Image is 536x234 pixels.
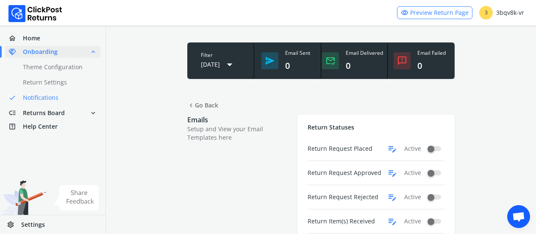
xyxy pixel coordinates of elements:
[404,193,421,201] span: Active
[387,166,397,180] span: edit_note
[7,219,21,231] span: settings
[479,6,493,20] span: 3
[404,144,421,153] span: Active
[53,185,99,210] img: share feedback
[8,92,16,104] span: done
[187,115,289,125] p: Emails
[194,57,247,72] button: [DATE]arrow_drop_down
[397,6,472,19] a: visibilityPreview Return Page
[5,92,111,104] a: doneNotifications
[308,123,444,132] p: Return Statuses
[8,46,23,58] span: handshake
[417,50,446,56] div: Email Failed
[8,5,62,22] img: Logo
[8,32,23,44] span: home
[308,217,375,226] span: Return Item(s) Received
[89,107,97,119] span: expand_more
[8,121,23,133] span: help_center
[308,144,372,153] span: Return Request Placed
[21,220,45,229] span: Settings
[387,214,397,228] span: edit_note
[187,99,218,111] span: Go Back
[285,60,310,72] div: 0
[5,76,111,88] a: Return Settings
[308,169,381,177] span: Return Request Approved
[401,7,408,19] span: visibility
[479,6,524,20] div: 3bqv8k-vr
[346,60,383,72] div: 0
[346,50,383,56] div: Email Delivered
[507,205,530,228] a: Open chat
[387,142,397,155] span: edit_note
[285,50,310,56] div: Email Sent
[5,121,100,133] a: help_centerHelp Center
[223,57,236,72] span: arrow_drop_down
[194,52,247,59] div: Filter
[5,61,111,73] a: Theme Configuration
[404,169,421,177] span: Active
[187,125,289,142] p: Setup and View your Email Templates here
[387,190,397,204] span: edit_note
[23,109,65,117] span: Returns Board
[417,60,446,72] div: 0
[8,107,23,119] span: low_priority
[187,99,195,111] span: chevron_left
[404,217,421,226] span: Active
[5,32,100,44] a: homeHome
[23,122,58,131] span: Help Center
[89,46,97,58] span: expand_less
[23,34,40,42] span: Home
[308,193,378,201] span: Return Request Rejected
[23,48,58,56] span: Onboarding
